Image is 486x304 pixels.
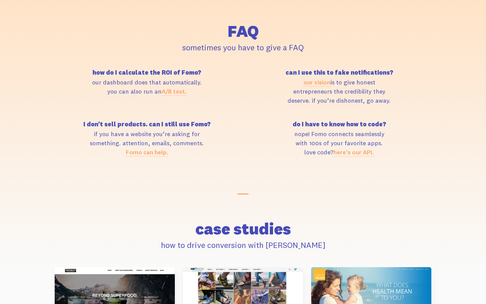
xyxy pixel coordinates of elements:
[55,239,431,251] p: how to drive conversion with [PERSON_NAME]
[55,221,431,237] h2: case studies
[247,78,431,105] p: is to give honest entrepreneurs the credibility they deserve. if you’re dishonest, go away.
[303,78,330,86] a: our vision
[55,41,431,53] p: sometimes you have to give a FAQ
[55,129,239,157] p: if you have a website you’re asking for something. attention, emails, comments.
[247,121,431,127] h5: do I have to know how to code?
[126,148,168,156] a: Fomo can help.
[162,87,187,95] a: A/B test.
[55,121,239,127] h5: I don't sell products. can I still use Fomo?
[333,148,374,156] a: here’s our API.
[55,70,239,76] h5: how do I calculate the ROI of Fomo?
[247,129,431,157] p: nope! Fomo connects seamlessly with 100s of your favorite apps. love code?
[55,23,431,39] h2: FAQ
[55,78,239,96] p: our dashboard does that automatically. you can also run an
[247,70,431,76] h5: can I use this to fake notifications?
